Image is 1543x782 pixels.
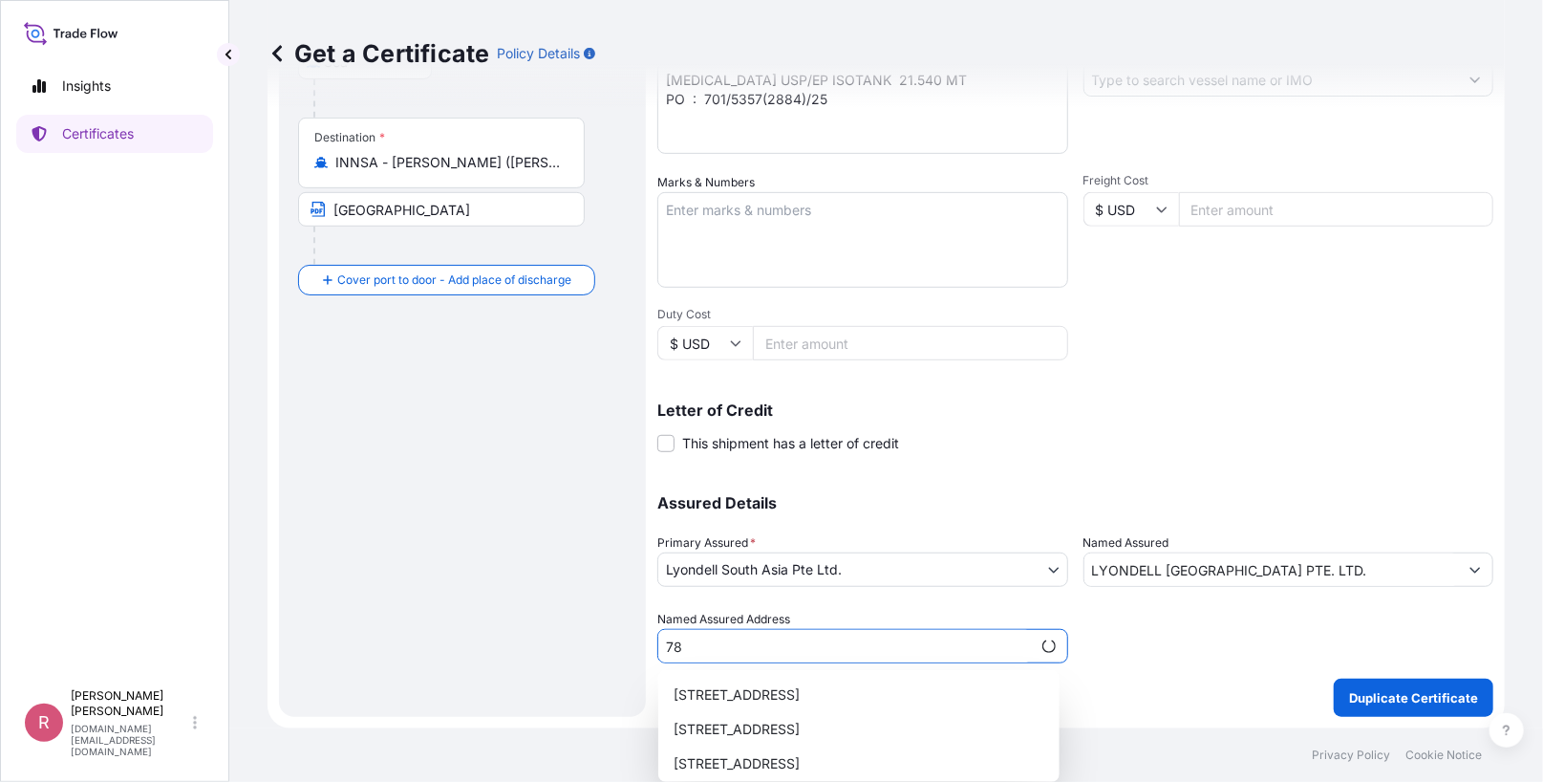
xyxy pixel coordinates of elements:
div: Destination [314,130,385,145]
div: [STREET_ADDRESS] [666,747,1053,781]
p: [PERSON_NAME] [PERSON_NAME] [71,688,189,719]
input: Assured Name [1084,553,1459,587]
input: Destination [335,153,561,172]
input: Enter amount [1179,192,1494,227]
p: Privacy Policy [1312,748,1390,763]
label: Named Assured [1083,533,1169,553]
p: Insights [62,76,111,96]
input: Enter amount [753,326,1068,360]
div: [STREET_ADDRESS] [666,712,1053,747]
input: Named Assured Address [658,629,1031,663]
p: Get a Certificate [268,38,489,69]
p: Letter of Credit [657,402,1493,418]
span: This shipment has a letter of credit [682,434,899,453]
input: Text to appear on certificate [298,192,585,227]
p: Assured Details [657,495,1493,510]
p: Policy Details [497,44,580,63]
div: [STREET_ADDRESS] [666,678,1053,712]
button: Show suggestions [1031,628,1067,664]
span: Primary Assured [657,533,756,553]
span: Freight Cost [1083,173,1494,188]
p: Certificates [62,124,134,143]
label: Marks & Numbers [657,173,755,192]
p: Duplicate Certificate [1349,688,1478,707]
span: Lyondell South Asia Pte Ltd. [666,560,842,579]
span: R [38,713,50,732]
span: Cover port to door - Add place of discharge [337,271,571,290]
p: Cookie Notice [1405,748,1482,763]
button: Show suggestions [1458,553,1492,587]
textarea: [MEDICAL_DATA] USP/EP ISOTANK 21.520 MT PO : 701/5313/25 [657,62,1068,154]
span: Duty Cost [657,307,1068,322]
label: Named Assured Address [657,610,790,629]
p: [DOMAIN_NAME][EMAIL_ADDRESS][DOMAIN_NAME] [71,723,189,757]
